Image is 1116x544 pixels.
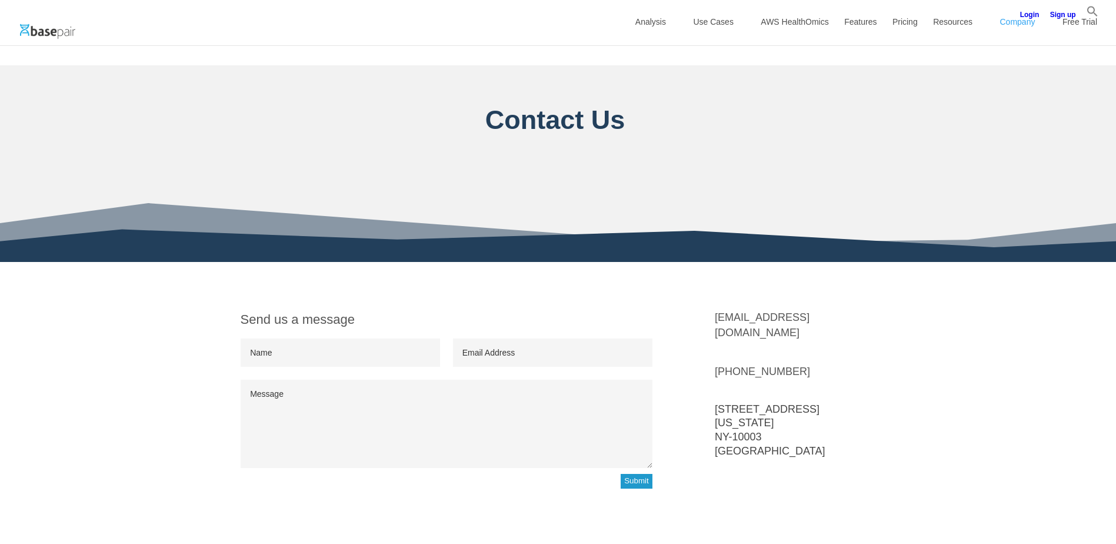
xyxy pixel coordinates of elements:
[687,403,706,422] span: 
[619,37,664,65] a: Analysis
[927,37,980,65] a: Resources
[1051,11,1076,24] a: Sign up
[590,476,652,503] button: Submit
[687,364,706,383] a: 
[20,28,114,54] img: Basepair
[1087,5,1098,24] a: Search Icon Link
[884,37,911,65] a: Pricing
[715,310,802,340] a: [EMAIL_ADDRESS][DOMAIN_NAME]
[1021,11,1040,24] a: Login
[241,339,440,369] input: Name
[241,310,652,339] h1: Send us a message
[453,339,652,369] input: Email Address
[747,37,818,65] a: AWS HealthOmics
[715,403,875,459] p: [STREET_ADDRESS] [US_STATE] NY-10003 [GEOGRAPHIC_DATA]
[679,37,731,65] a: Use Cases
[995,37,1045,65] a: Company
[715,364,808,379] a: [PHONE_NUMBER]
[1060,37,1097,65] a: Free Trial
[687,310,706,329] a: 
[241,101,870,158] h1: Contact Us
[1087,5,1098,17] svg: Search
[834,37,868,65] a: Features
